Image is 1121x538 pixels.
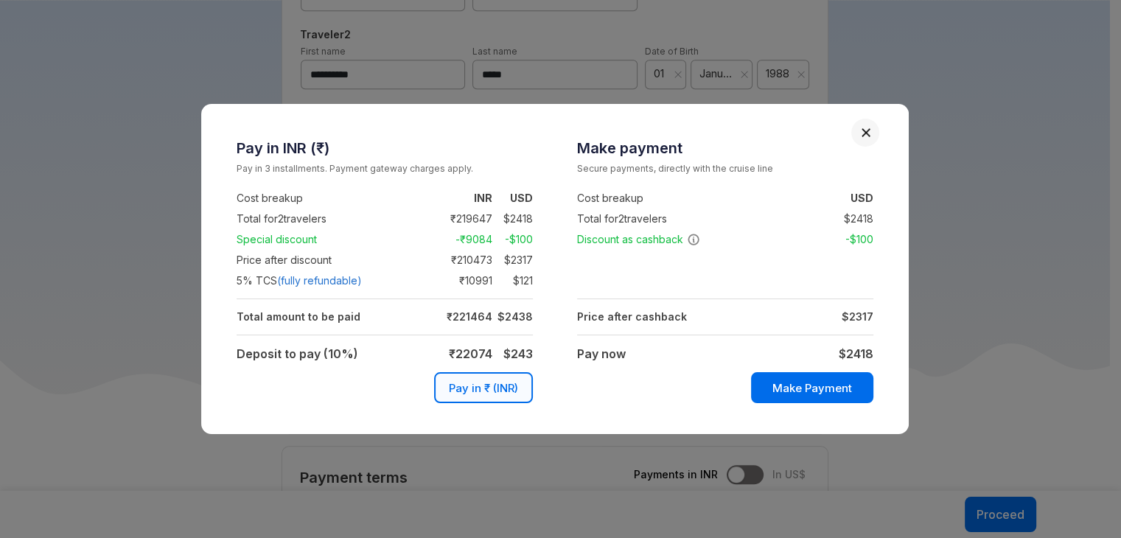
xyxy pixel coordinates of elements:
strong: USD [510,192,533,204]
strong: ₹ 22074 [449,346,492,361]
span: (fully refundable) [277,273,362,288]
button: Make Payment [751,372,873,403]
strong: Price after cashback [577,310,687,323]
td: 5 % TCS [237,270,430,291]
td: $ 2418 [833,210,873,228]
td: $ 2317 [492,251,533,269]
strong: Deposit to pay (10%) [237,346,358,361]
td: -₹ 9084 [430,231,492,248]
td: ₹ 219647 [430,210,492,228]
strong: $ 2317 [842,310,873,323]
td: $ 2418 [492,210,533,228]
h3: Pay in INR (₹) [237,139,533,157]
td: Special discount [237,229,430,250]
td: $ 121 [492,272,533,290]
small: Pay in 3 installments. Payment gateway charges apply. [237,161,533,176]
span: Discount as cashback [577,232,700,247]
strong: Pay now [577,346,626,361]
td: Total for 2 travelers [577,209,771,229]
strong: ₹ 221464 [447,310,492,323]
small: Secure payments, directly with the cruise line [577,161,873,176]
td: -$ 100 [833,231,873,248]
td: ₹ 210473 [430,251,492,269]
strong: USD [851,192,873,204]
td: Total for 2 travelers [237,209,430,229]
td: -$ 100 [492,231,533,248]
strong: INR [474,192,492,204]
button: Close [861,127,871,138]
td: ₹ 10991 [430,272,492,290]
button: Pay in ₹ (INR) [434,372,533,403]
td: Price after discount [237,250,430,270]
strong: Total amount to be paid [237,310,360,323]
strong: $ 2418 [839,346,873,361]
h3: Make payment [577,139,873,157]
strong: $ 2438 [497,310,533,323]
td: Cost breakup [577,188,771,209]
strong: $ 243 [503,346,533,361]
td: Cost breakup [237,188,430,209]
